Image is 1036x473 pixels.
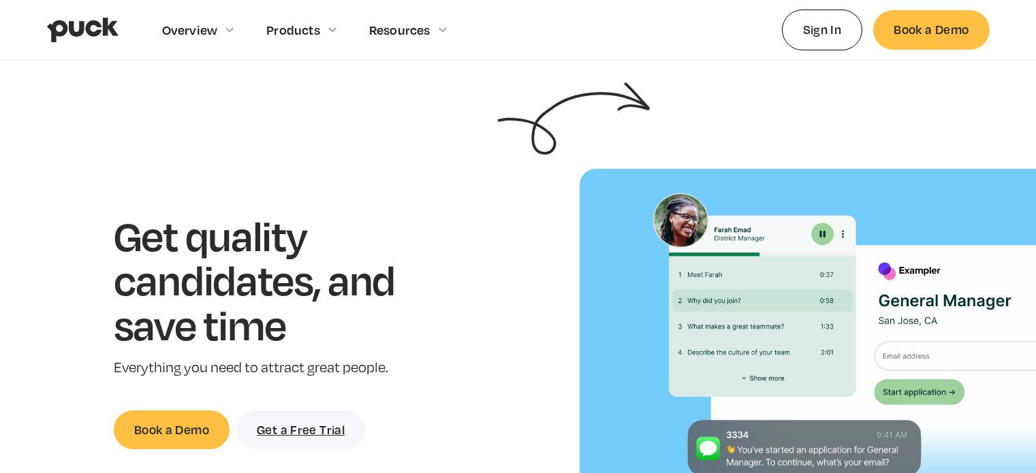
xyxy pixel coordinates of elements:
div: Resources [369,22,430,37]
p: Everything you need to attract great people. [114,358,437,378]
h1: Get quality candidates, and save time [114,213,437,347]
div: Overview [162,22,218,37]
a: Get a Free Trial [236,410,365,449]
a: Book a Demo [114,410,230,449]
a: Sign In [782,10,863,50]
a: Book a Demo [873,10,989,49]
div: Products [266,22,320,37]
